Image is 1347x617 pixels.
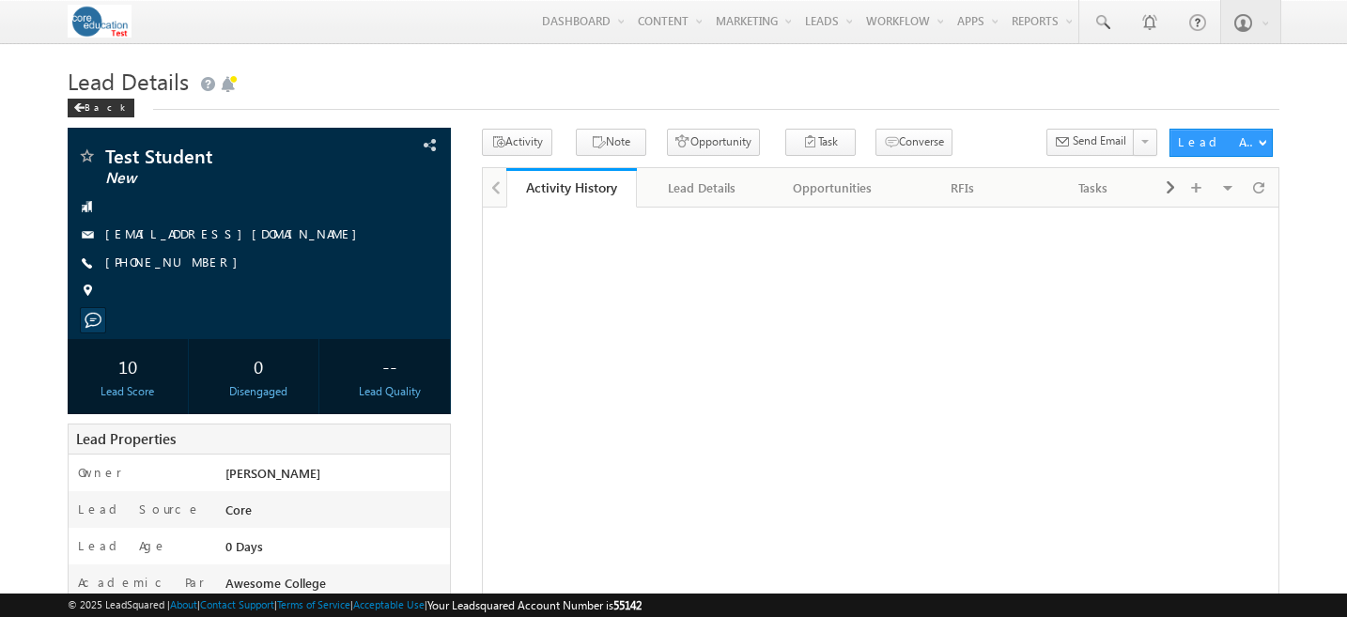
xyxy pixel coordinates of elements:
span: [PERSON_NAME] [225,465,320,481]
button: Opportunity [667,129,760,156]
span: Lead Properties [76,429,176,448]
span: Send Email [1073,132,1126,149]
label: Academic Partner [78,574,207,608]
div: 10 [72,348,183,383]
div: Activity History [520,178,623,196]
a: Activity History [506,168,637,208]
a: RFIs [898,168,1029,208]
div: Awesome College [221,574,450,600]
label: Lead Age [78,537,167,554]
a: Contact Support [200,598,274,610]
span: Test Student [105,147,342,165]
img: Custom Logo [68,5,132,38]
span: Your Leadsquared Account Number is [427,598,642,612]
button: Task [785,129,856,156]
div: Lead Quality [334,383,445,400]
div: RFIs [913,177,1012,199]
button: Converse [875,129,952,156]
a: Acceptable Use [353,598,425,610]
div: Opportunities [782,177,881,199]
span: Lead Details [68,66,189,96]
span: 55142 [613,598,642,612]
label: Lead Source [78,501,201,517]
a: Opportunities [767,168,898,208]
div: -- [334,348,445,383]
button: Note [576,129,646,156]
a: Lead Details [637,168,767,208]
div: Lead Actions [1178,133,1258,150]
div: Back [68,99,134,117]
div: Core [221,501,450,527]
div: 0 [203,348,314,383]
button: Lead Actions [1169,129,1273,157]
div: Disengaged [203,383,314,400]
div: Lead Details [652,177,751,199]
a: [PHONE_NUMBER] [105,254,247,270]
div: 0 Days [221,537,450,563]
a: Tasks [1029,168,1159,208]
a: Back [68,98,144,114]
button: Send Email [1046,129,1135,156]
label: Owner [78,464,122,481]
span: © 2025 LeadSquared | | | | | [68,596,642,614]
div: Tasks [1044,177,1142,199]
a: About [170,598,197,610]
a: [EMAIL_ADDRESS][DOMAIN_NAME] [105,225,366,241]
a: Terms of Service [277,598,350,610]
button: Activity [482,129,552,156]
div: Lead Score [72,383,183,400]
span: New [105,169,342,188]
